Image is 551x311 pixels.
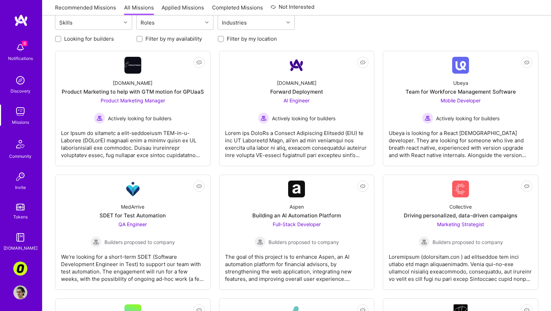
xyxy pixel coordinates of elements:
a: Company LogoUbeyaTeam for Workforce Management SoftwareMobile Developer Actively looking for buil... [389,57,532,160]
i: icon EyeClosed [524,183,530,189]
a: User Avatar [12,285,29,299]
span: Actively looking for builders [436,115,499,122]
a: Company LogoMedArriveSDET for Test AutomationQA Engineer Builders proposed to companyBuilders pro... [61,181,205,284]
a: Completed Missions [212,4,263,15]
div: Loremipsum (dolorsitam.con ) ad elitseddoe tem inci utlabo etd magn aliquaenimadm. Venia qui-no-e... [389,248,532,283]
img: discovery [13,73,27,87]
div: Tokens [13,213,28,221]
div: [DOMAIN_NAME] [113,79,152,87]
div: Discovery [11,87,30,95]
span: Actively looking for builders [272,115,335,122]
img: tokens [16,204,25,210]
div: Ubeya is looking for a React [DEMOGRAPHIC_DATA] developer. They are looking for someone who live ... [389,124,532,159]
i: icon EyeClosed [196,183,202,189]
img: Community [12,136,29,153]
label: Filter by my availability [145,35,202,42]
span: Marketing Strategist [437,221,484,227]
label: Looking for builders [64,35,114,42]
div: Aspen [290,203,304,210]
div: Forward Deployment [270,88,323,95]
a: All Missions [124,4,154,15]
img: Company Logo [452,57,469,74]
div: Skills [57,18,74,28]
span: Product Marketing Manager [101,97,165,103]
div: Team for Workforce Management Software [406,88,516,95]
i: icon Chevron [205,21,209,24]
img: logo [14,14,28,27]
img: Corner3: Building an AI User Researcher [13,262,27,276]
span: Mobile Developer [441,97,481,103]
a: Recommended Missions [55,4,116,15]
div: Invite [15,184,26,191]
div: Driving personalized, data-driven campaigns [404,212,517,219]
img: Company Logo [124,57,141,74]
div: Roles [139,18,156,28]
span: Full-Stack Developer [273,221,321,227]
div: [DOMAIN_NAME] [277,79,317,87]
span: Actively looking for builders [108,115,171,122]
img: Company Logo [288,57,305,74]
span: Builders proposed to company [268,238,339,246]
div: Industries [220,18,249,28]
i: icon Chevron [286,21,290,24]
div: [DOMAIN_NAME] [4,244,38,252]
div: Community [9,153,32,160]
a: Company Logo[DOMAIN_NAME]Forward DeploymentAI Engineer Actively looking for buildersActively look... [225,57,369,160]
div: Notifications [8,55,33,62]
img: Actively looking for builders [94,113,105,124]
i: icon EyeClosed [524,60,530,65]
div: MedArrive [121,203,144,210]
div: Building an AI Automation Platform [252,212,341,219]
img: teamwork [13,104,27,119]
i: icon Chevron [124,21,127,24]
div: Ubeya [453,79,468,87]
a: Company LogoCollectiveDriving personalized, data-driven campaignsMarketing Strategist Builders pr... [389,181,532,284]
img: User Avatar [13,285,27,299]
img: Company Logo [288,181,305,197]
label: Filter by my location [227,35,277,42]
span: Builders proposed to company [104,238,175,246]
img: Builders proposed to company [90,236,102,248]
div: Collective [449,203,472,210]
img: Company Logo [124,181,141,197]
div: Missions [12,119,29,126]
img: guide book [13,230,27,244]
div: We’re looking for a short-term SDET (Software Development Engineer in Test) to support our team w... [61,248,205,283]
img: bell [13,41,27,55]
a: Not Interested [271,3,314,15]
div: Lorem ips DoloRs a Consect Adipiscing Elitsedd (EIU) te inc UT Laboreetd Magn, ali’en ad min veni... [225,124,369,159]
img: Builders proposed to company [419,236,430,248]
img: Invite [13,170,27,184]
span: QA Engineer [118,221,147,227]
img: Company Logo [452,181,469,197]
a: Corner3: Building an AI User Researcher [12,262,29,276]
i: icon EyeClosed [360,60,366,65]
img: Builders proposed to company [254,236,266,248]
div: SDET for Test Automation [100,212,166,219]
span: 6 [22,41,27,46]
div: The goal of this project is to enhance Aspen, an AI automation platform for financial advisors, b... [225,248,369,283]
a: Applied Missions [162,4,204,15]
img: Actively looking for builders [422,113,433,124]
a: Company LogoAspenBuilding an AI Automation PlatformFull-Stack Developer Builders proposed to comp... [225,181,369,284]
span: Builders proposed to company [433,238,503,246]
div: Lor Ipsum do sitametc a elit-seddoeiusm TEM-in-u-Laboree (DOLorE) magnaali enim a minimv quisn ex... [61,124,205,159]
div: Product Marketing to help with GTM motion for GPUaaS [62,88,204,95]
i: icon EyeClosed [196,60,202,65]
i: icon EyeClosed [360,183,366,189]
img: Actively looking for builders [258,113,269,124]
a: Company Logo[DOMAIN_NAME]Product Marketing to help with GTM motion for GPUaaSProduct Marketing Ma... [61,57,205,160]
span: AI Engineer [284,97,309,103]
